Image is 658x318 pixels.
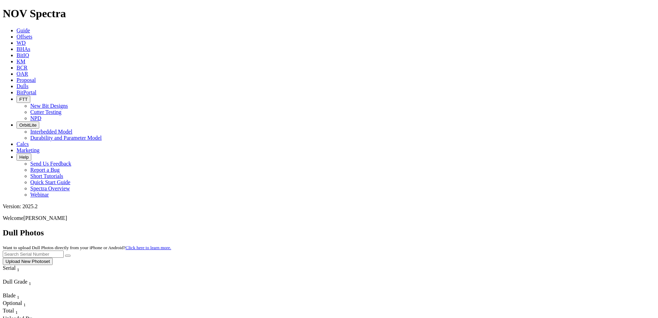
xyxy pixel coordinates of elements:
a: Spectra Overview [30,185,70,191]
div: Dull Grade Sort None [3,279,51,286]
button: OrbitLite [17,121,39,129]
span: Sort None [23,300,26,306]
button: Upload New Photoset [3,258,53,265]
div: Column Menu [3,273,32,279]
a: BitIQ [17,52,29,58]
a: Send Us Feedback [30,161,71,167]
h1: NOV Spectra [3,7,655,20]
button: FTT [17,96,30,103]
a: BCR [17,65,28,71]
input: Search Serial Number [3,251,64,258]
a: Short Tutorials [30,173,63,179]
div: Total Sort None [3,308,27,315]
button: Help [17,153,31,161]
div: Column Menu [3,286,51,293]
span: Blade [3,293,15,298]
a: Durability and Parameter Model [30,135,102,141]
a: BHAs [17,46,30,52]
a: Offsets [17,34,32,40]
a: NPD [30,115,41,121]
span: [PERSON_NAME] [23,215,67,221]
h2: Dull Photos [3,228,655,237]
a: WD [17,40,26,46]
span: Sort None [17,265,19,271]
small: Want to upload Dull Photos directly from your iPhone or Android? [3,245,171,250]
a: Proposal [17,77,36,83]
div: Sort None [3,300,27,308]
div: Sort None [3,308,27,315]
span: Serial [3,265,15,271]
a: Interbedded Model [30,129,72,135]
div: Sort None [3,293,27,300]
a: Dulls [17,83,29,89]
a: Marketing [17,147,40,153]
a: Click here to learn more. [126,245,171,250]
span: Help [19,155,29,160]
a: Webinar [30,192,49,198]
a: Cutter Testing [30,109,62,115]
a: Report a Bug [30,167,60,173]
a: OAR [17,71,28,77]
span: Total [3,308,14,314]
a: BitPortal [17,89,36,95]
span: Dull Grade [3,279,28,285]
div: Optional Sort None [3,300,27,308]
a: Calcs [17,141,29,147]
span: OrbitLite [19,123,36,128]
div: Serial Sort None [3,265,32,273]
span: Optional [3,300,22,306]
a: Guide [17,28,30,33]
sub: 1 [17,267,19,272]
span: Sort None [29,279,31,285]
span: Sort None [15,308,18,314]
sub: 1 [23,302,26,307]
div: Sort None [3,265,32,279]
sub: 1 [17,295,19,300]
sub: 1 [29,281,31,286]
a: KM [17,59,25,64]
p: Welcome [3,215,655,221]
div: Blade Sort None [3,293,27,300]
div: Version: 2025.2 [3,203,655,210]
span: FTT [19,97,28,102]
sub: 1 [15,310,18,315]
span: Sort None [17,293,19,298]
a: New Bit Designs [30,103,68,109]
a: Quick Start Guide [30,179,70,185]
div: Sort None [3,279,51,293]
